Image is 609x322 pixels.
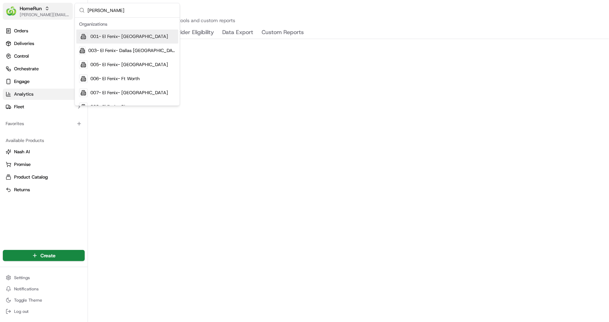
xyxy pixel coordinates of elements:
a: 💻API Documentation [57,154,116,167]
button: Data Export [222,27,253,39]
div: Available Products [3,135,85,146]
a: Deliveries [3,38,85,49]
span: Create [40,252,56,259]
div: Suggestions [75,18,180,105]
div: Past conversations [7,91,47,97]
span: Deliveries [14,40,34,47]
span: Knowledge Base [14,157,54,164]
span: Orchestrate [14,66,39,72]
button: Create [3,250,85,261]
span: 006- El Fenix- Ft Worth [90,76,140,82]
input: Search... [88,3,175,17]
button: Control [3,51,85,62]
a: 📗Knowledge Base [4,154,57,167]
span: Pylon [70,174,85,179]
button: See all [109,90,128,98]
a: Analytics [3,89,85,100]
button: Nash AI [3,146,85,157]
span: 008- El Fenix- Plano [90,104,133,110]
button: Engage [3,76,85,87]
span: Product Catalog [14,174,48,180]
span: [PERSON_NAME] [22,128,57,133]
button: Fleet [3,101,85,112]
button: Provider Eligibility [169,27,214,39]
button: HomeRun [20,5,42,12]
div: Favorites [3,118,85,129]
img: 1736555255976-a54dd68f-1ca7-489b-9aae-adbdc363a1c4 [14,109,20,115]
span: Log out [14,309,28,314]
span: 007- El Fenix- [GEOGRAPHIC_DATA] [90,90,168,96]
a: Product Catalog [6,174,82,180]
span: [DATE] [62,128,77,133]
span: Orders [14,28,28,34]
button: Promise [3,159,85,170]
img: HomeRun [6,6,17,17]
iframe: Analytics [88,39,609,322]
button: Start new chat [120,69,128,77]
span: • [58,109,61,114]
span: Promise [14,161,31,168]
a: Powered byPylon [50,174,85,179]
img: Asif Zaman Khan [7,102,18,113]
span: Notifications [14,286,39,292]
button: Notifications [3,284,85,294]
div: 📗 [7,157,13,163]
div: Organizations [76,19,178,30]
button: Toggle Theme [3,295,85,305]
span: Control [14,53,29,59]
span: API Documentation [66,157,113,164]
a: Returns [6,187,82,193]
span: [PERSON_NAME] [22,109,57,114]
button: Product Catalog [3,172,85,183]
span: Toggle Theme [14,297,42,303]
img: 1736555255976-a54dd68f-1ca7-489b-9aae-adbdc363a1c4 [14,128,20,134]
button: Settings [3,273,85,283]
button: Log out [3,307,85,316]
span: 001- El Fenix- [GEOGRAPHIC_DATA] [90,33,168,40]
button: Custom Reports [262,27,304,39]
span: Fleet [14,104,24,110]
div: 💻 [59,157,65,163]
img: Ben Goodger [7,121,18,132]
button: Returns [3,184,85,195]
span: 003- El Fenix- Dallas [GEOGRAPHIC_DATA][PERSON_NAME] [88,47,175,54]
p: Explore your data with our analytics tools and custom reports [96,17,601,24]
span: Settings [14,275,30,281]
span: 005- El Fenix- [GEOGRAPHIC_DATA] [90,62,168,68]
a: Orders [3,25,85,37]
span: Returns [14,187,30,193]
a: Promise [6,161,82,168]
span: Nash AI [14,149,30,155]
h2: Analytics [96,6,601,17]
span: • [58,128,61,133]
span: Engage [14,78,30,85]
button: HomeRunHomeRun[PERSON_NAME][EMAIL_ADDRESS][DOMAIN_NAME] [3,3,73,20]
button: [PERSON_NAME][EMAIL_ADDRESS][DOMAIN_NAME] [20,12,70,18]
a: Nash AI [6,149,82,155]
span: [DATE] [62,109,77,114]
span: Analytics [14,91,33,97]
button: Orchestrate [3,63,85,75]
